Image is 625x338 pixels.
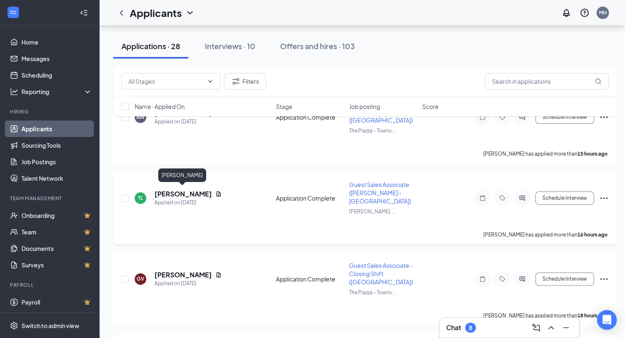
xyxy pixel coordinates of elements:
div: Team Management [10,195,90,202]
div: MH [599,9,607,16]
a: DocumentsCrown [21,240,92,257]
div: TL [138,194,143,201]
h5: [PERSON_NAME] [154,189,212,199]
svg: Minimize [561,323,571,333]
a: Sourcing Tools [21,137,92,154]
svg: Settings [10,321,18,330]
a: TeamCrown [21,224,92,240]
svg: ChevronDown [207,78,214,85]
div: Reporting [21,87,93,96]
a: Home [21,34,92,50]
div: 8 [469,324,472,331]
svg: Collapse [80,9,88,17]
button: Minimize [559,321,573,334]
div: [PERSON_NAME] [158,168,206,182]
span: Guest Sales Associate - Closing Shift ([GEOGRAPHIC_DATA]) [349,262,413,286]
b: 15 hours ago [577,151,608,157]
h1: Applicants [130,6,182,20]
div: Interviews · 10 [205,41,255,51]
svg: Note [478,276,487,282]
div: Switch to admin view [21,321,79,330]
svg: ChevronDown [185,8,195,18]
svg: Ellipses [599,274,609,284]
svg: Tag [497,195,507,201]
div: Open Intercom Messenger [597,310,617,330]
a: Job Postings [21,154,92,170]
span: Job posting [349,102,380,111]
svg: Notifications [561,8,571,18]
p: [PERSON_NAME] has applied more than . [483,150,609,157]
p: [PERSON_NAME] has applied more than . [483,312,609,319]
svg: ChevronLeft [116,8,126,18]
a: OnboardingCrown [21,207,92,224]
div: GV [137,275,144,282]
p: [PERSON_NAME] has applied more than . [483,231,609,238]
h3: Chat [446,323,461,332]
span: Stage [276,102,292,111]
div: Applications · 28 [121,41,180,51]
div: Offers and hires · 103 [280,41,355,51]
span: The Piazza - Towns ... [349,289,396,295]
svg: Document [215,191,222,197]
button: Schedule Interview [535,272,594,286]
span: The Piazza - Towns ... [349,128,396,134]
button: ComposeMessage [530,321,543,334]
div: Payroll [10,281,90,288]
a: SurveysCrown [21,257,92,273]
svg: Ellipses [599,193,609,203]
svg: ActiveChat [517,195,527,201]
h5: [PERSON_NAME] [154,270,212,279]
div: Applied on [DATE] [154,199,222,207]
span: Guest Sales Associate ([PERSON_NAME] - [GEOGRAPHIC_DATA]) [349,181,411,205]
a: PayrollCrown [21,294,92,310]
div: Application Complete [276,275,344,283]
svg: WorkstreamLogo [9,8,17,17]
div: Application Complete [276,194,344,202]
svg: ChevronUp [546,323,556,333]
button: ChevronUp [544,321,558,334]
svg: Filter [231,76,241,86]
b: 16 hours ago [577,232,608,238]
svg: ActiveChat [517,276,527,282]
input: Search in applications [485,73,609,90]
button: Filter Filters [224,73,266,90]
a: Applicants [21,121,92,137]
svg: Note [478,195,487,201]
a: Messages [21,50,92,67]
a: Scheduling [21,67,92,83]
span: Name · Applied On [135,102,185,111]
span: Score [422,102,439,111]
span: [PERSON_NAME] ... [349,208,395,215]
b: 18 hours ago [577,312,608,319]
svg: ComposeMessage [531,323,541,333]
button: Schedule Interview [535,191,594,205]
svg: Document [215,272,222,278]
div: Hiring [10,108,90,115]
svg: Analysis [10,87,18,96]
div: Applied on [DATE] [154,279,222,288]
input: All Stages [128,77,204,86]
svg: QuestionInfo [580,8,589,18]
a: Talent Network [21,170,92,187]
svg: Tag [497,276,507,282]
svg: MagnifyingGlass [595,78,601,85]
